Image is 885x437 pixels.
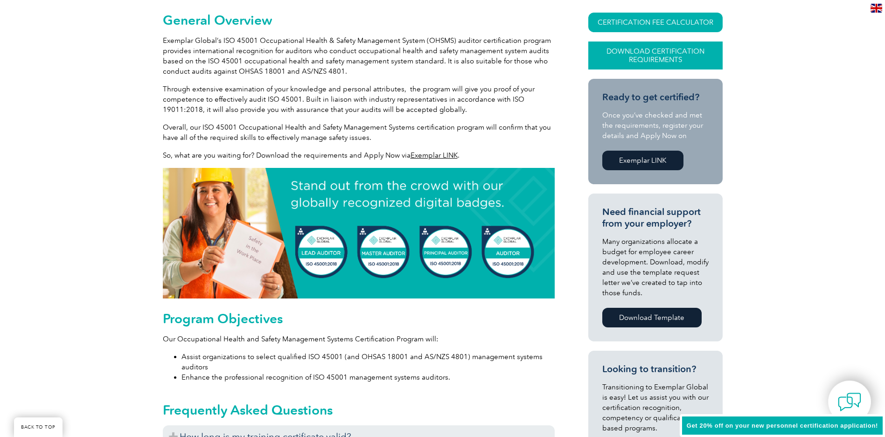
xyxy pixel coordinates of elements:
[163,334,555,344] p: Our Occupational Health and Safety Management Systems Certification Program will:
[14,417,63,437] a: BACK TO TOP
[181,372,555,382] li: Enhance the professional recognition of ISO 45001 management systems auditors.
[163,13,555,28] h2: General Overview
[602,308,702,327] a: Download Template
[602,363,709,375] h3: Looking to transition?
[163,84,555,115] p: Through extensive examination of your knowledge and personal attributes, the program will give yo...
[163,168,555,298] img: digital badge
[181,352,555,372] li: Assist organizations to select qualified ISO 45001 (and OHSAS 18001 and AS/NZS 4801) management s...
[687,422,878,429] span: Get 20% off on your new personnel certification application!
[602,382,709,433] p: Transitioning to Exemplar Global is easy! Let us assist you with our certification recognition, c...
[588,13,723,32] a: CERTIFICATION FEE CALCULATOR
[602,151,683,170] a: Exemplar LINK
[163,402,555,417] h2: Frequently Asked Questions
[602,206,709,229] h3: Need financial support from your employer?
[602,110,709,141] p: Once you’ve checked and met the requirements, register your details and Apply Now on
[163,35,555,76] p: Exemplar Global’s ISO 45001 Occupational Health & Safety Management System (OHSMS) auditor certif...
[411,151,458,160] a: Exemplar LINK
[602,91,709,103] h3: Ready to get certified?
[871,4,882,13] img: en
[163,122,555,143] p: Overall, our ISO 45001 Occupational Health and Safety Management Systems certification program wi...
[602,236,709,298] p: Many organizations allocate a budget for employee career development. Download, modify and use th...
[838,390,861,414] img: contact-chat.png
[163,311,555,326] h2: Program Objectives
[163,150,555,160] p: So, what are you waiting for? Download the requirements and Apply Now via .
[588,42,723,69] a: Download Certification Requirements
